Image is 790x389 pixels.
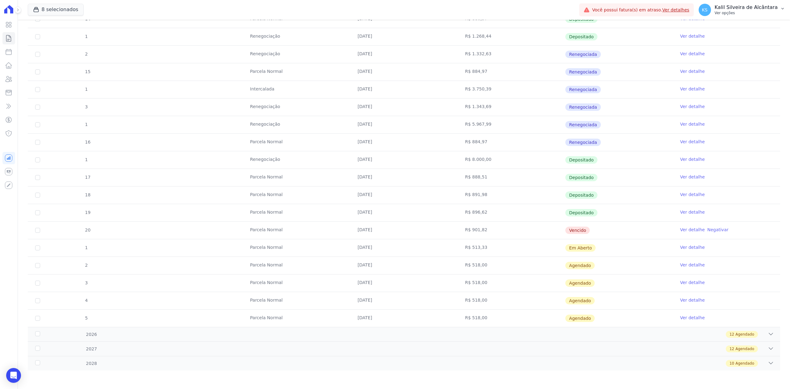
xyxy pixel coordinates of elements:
[243,169,350,186] td: Parcela Normal
[350,81,458,98] td: [DATE]
[707,227,729,232] a: Negativar
[458,274,565,292] td: R$ 518,00
[350,116,458,133] td: [DATE]
[565,297,595,304] span: Agendado
[85,316,88,320] span: 5
[565,103,601,111] span: Renegociada
[680,297,705,303] a: Ver detalhe
[730,346,734,352] span: 12
[350,292,458,309] td: [DATE]
[680,315,705,321] a: Ver detalhe
[458,98,565,116] td: R$ 1.343,69
[592,7,689,13] span: Você possui fatura(s) em atraso.
[243,98,350,116] td: Renegociação
[86,331,97,338] span: 2026
[85,245,88,250] span: 1
[702,8,708,12] span: KS
[243,63,350,81] td: Parcela Normal
[85,140,91,144] span: 16
[35,281,40,286] input: default
[715,4,778,10] p: Kalil Silveira de Alcântara
[35,87,40,92] input: Só é possível selecionar pagamentos em aberto
[350,274,458,292] td: [DATE]
[680,174,705,180] a: Ver detalhe
[350,186,458,204] td: [DATE]
[680,33,705,39] a: Ver detalhe
[35,298,40,303] input: default
[350,204,458,221] td: [DATE]
[565,315,595,322] span: Agendado
[35,228,40,233] input: default
[458,239,565,257] td: R$ 513,33
[350,151,458,169] td: [DATE]
[85,280,88,285] span: 3
[565,33,597,40] span: Depositado
[85,192,91,197] span: 18
[85,157,88,162] span: 1
[735,361,754,366] span: Agendado
[35,34,40,39] input: Só é possível selecionar pagamentos em aberto
[458,257,565,274] td: R$ 518,00
[680,191,705,198] a: Ver detalhe
[458,63,565,81] td: R$ 884,97
[243,81,350,98] td: Intercalada
[85,122,88,127] span: 1
[565,279,595,287] span: Agendado
[458,292,565,309] td: R$ 518,00
[243,204,350,221] td: Parcela Normal
[85,210,91,215] span: 19
[35,193,40,198] input: Só é possível selecionar pagamentos em aberto
[85,298,88,303] span: 4
[85,228,91,232] span: 20
[662,7,689,12] a: Ver detalhes
[243,151,350,169] td: Renegociação
[458,310,565,327] td: R$ 518,00
[85,263,88,268] span: 2
[35,140,40,145] input: Só é possível selecionar pagamentos em aberto
[565,191,597,199] span: Depositado
[458,28,565,45] td: R$ 1.268,44
[243,239,350,257] td: Parcela Normal
[86,346,97,352] span: 2027
[458,204,565,221] td: R$ 896,62
[565,86,601,93] span: Renegociada
[243,310,350,327] td: Parcela Normal
[680,156,705,162] a: Ver detalhe
[243,116,350,133] td: Renegociação
[35,175,40,180] input: Só é possível selecionar pagamentos em aberto
[458,169,565,186] td: R$ 888,51
[680,121,705,127] a: Ver detalhe
[735,346,754,352] span: Agendado
[85,104,88,109] span: 3
[243,292,350,309] td: Parcela Normal
[243,46,350,63] td: Renegociação
[243,186,350,204] td: Parcela Normal
[458,151,565,169] td: R$ 8.000,00
[35,210,40,215] input: Só é possível selecionar pagamentos em aberto
[35,122,40,127] input: Só é possível selecionar pagamentos em aberto
[35,245,40,250] input: default
[6,368,21,383] div: Open Intercom Messenger
[35,69,40,74] input: Só é possível selecionar pagamentos em aberto
[350,257,458,274] td: [DATE]
[458,186,565,204] td: R$ 891,98
[85,69,91,74] span: 15
[680,244,705,250] a: Ver detalhe
[565,139,601,146] span: Renegociada
[680,103,705,110] a: Ver detalhe
[350,63,458,81] td: [DATE]
[680,209,705,215] a: Ver detalhe
[680,262,705,268] a: Ver detalhe
[243,134,350,151] td: Parcela Normal
[350,134,458,151] td: [DATE]
[350,46,458,63] td: [DATE]
[458,46,565,63] td: R$ 1.332,63
[458,116,565,133] td: R$ 5.967,99
[35,263,40,268] input: default
[350,169,458,186] td: [DATE]
[35,105,40,110] input: Só é possível selecionar pagamentos em aberto
[565,227,590,234] span: Vencido
[680,51,705,57] a: Ver detalhe
[85,175,91,180] span: 17
[458,81,565,98] td: R$ 3.750,39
